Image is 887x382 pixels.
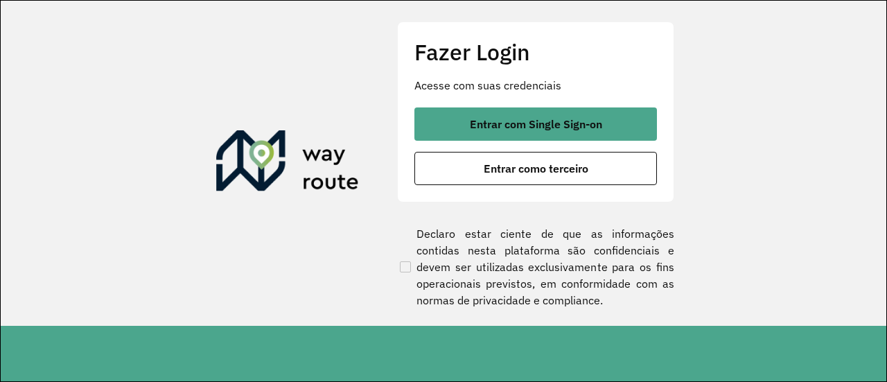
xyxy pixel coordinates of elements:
button: button [414,107,657,141]
span: Entrar como terceiro [484,163,588,174]
h2: Fazer Login [414,39,657,65]
label: Declaro estar ciente de que as informações contidas nesta plataforma são confidenciais e devem se... [397,225,674,309]
button: button [414,152,657,185]
img: Roteirizador AmbevTech [216,130,359,197]
span: Entrar com Single Sign-on [470,119,602,130]
p: Acesse com suas credenciais [414,77,657,94]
